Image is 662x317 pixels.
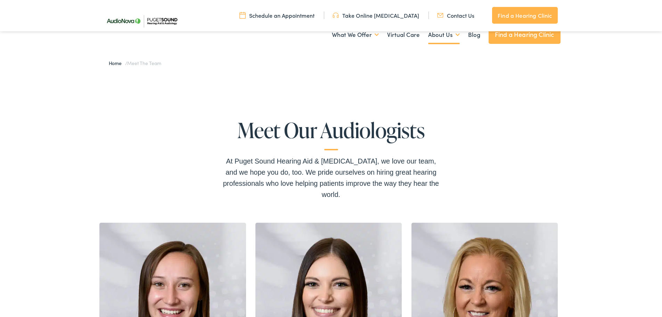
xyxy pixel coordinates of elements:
a: Schedule an Appointment [239,11,314,19]
span: Meet the Team [127,60,161,66]
img: utility icon [437,11,443,19]
h1: Meet Our Audiologists [220,119,442,150]
a: Take Online [MEDICAL_DATA] [333,11,419,19]
a: Find a Hearing Clinic [489,25,561,44]
div: At Puget Sound Hearing Aid & [MEDICAL_DATA], we love our team, and we hope you do, too. We pride ... [220,156,442,200]
a: Blog [468,22,480,48]
a: Contact Us [437,11,474,19]
a: About Us [428,22,460,48]
a: Find a Hearing Clinic [492,7,557,24]
img: utility icon [333,11,339,19]
span: / [109,60,161,66]
img: utility icon [239,11,246,19]
a: Home [109,60,125,66]
a: What We Offer [332,22,379,48]
a: Virtual Care [387,22,420,48]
